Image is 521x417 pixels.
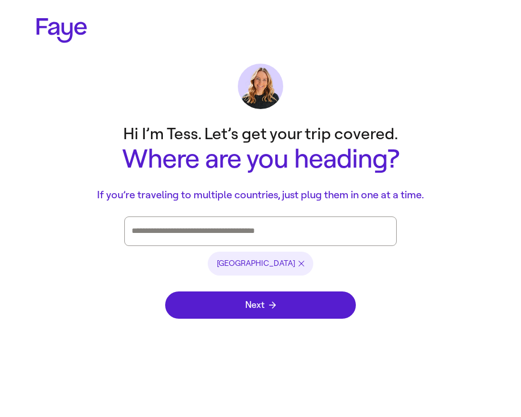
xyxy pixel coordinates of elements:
h1: Where are you heading? [33,145,488,174]
button: Next [165,291,356,319]
p: If you’re traveling to multiple countries, just plug them in one at a time. [33,187,488,203]
span: Next [245,301,276,310]
div: Press enter after you type each destination [132,217,389,245]
p: Hi I’m Tess. Let’s get your trip covered. [33,123,488,145]
li: [GEOGRAPHIC_DATA] [208,252,313,276]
